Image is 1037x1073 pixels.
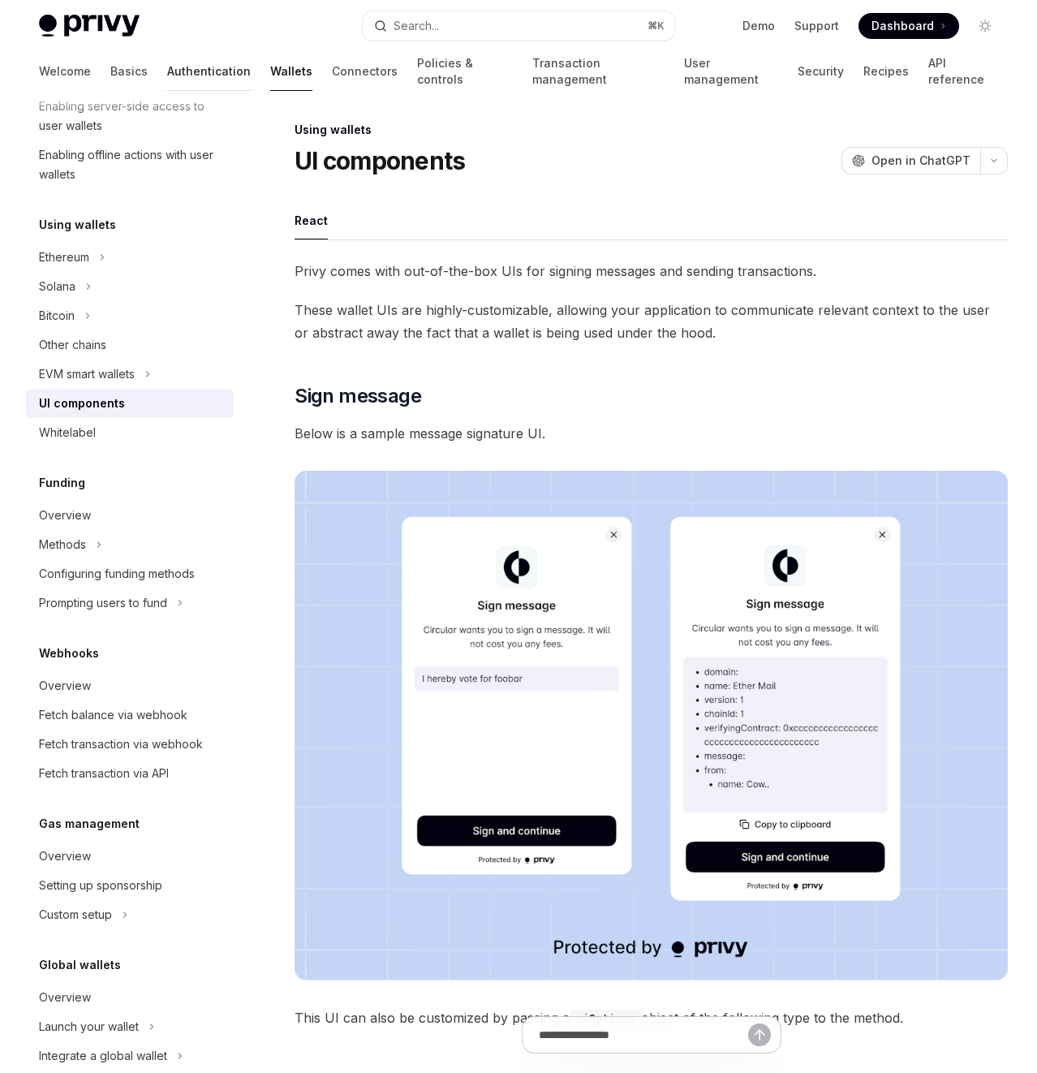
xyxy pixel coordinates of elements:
div: Configuring funding methods [39,564,195,584]
a: API reference [928,52,998,91]
button: Toggle dark mode [972,13,998,39]
div: Setting up sponsorship [39,876,162,895]
a: Demo [742,18,775,34]
img: images/Sign.png [295,471,1008,980]
a: Configuring funding methods [26,559,234,588]
a: UI components [26,389,234,418]
span: Below is a sample message signature UI. [295,422,1008,445]
div: Other chains [39,335,106,355]
h5: Using wallets [39,215,116,235]
a: Transaction management [532,52,665,91]
span: Dashboard [871,18,934,34]
div: Launch your wallet [39,1017,139,1036]
div: Prompting users to fund [39,593,167,613]
a: Authentication [167,52,251,91]
span: These wallet UIs are highly-customizable, allowing your application to communicate relevant conte... [295,299,1008,344]
div: Overview [39,847,91,866]
h5: Funding [39,473,85,493]
a: Setting up sponsorship [26,871,234,900]
span: Privy comes with out-of-the-box UIs for signing messages and sending transactions. [295,260,1008,282]
a: Overview [26,501,234,530]
a: Whitelabel [26,418,234,447]
a: Enabling offline actions with user wallets [26,140,234,189]
span: This UI can also be customized by passing a object of the following type to the method. [295,1006,1008,1029]
a: User management [684,52,778,91]
button: Open in ChatGPT [841,147,980,175]
a: Recipes [863,52,909,91]
a: Welcome [39,52,91,91]
a: Policies & controls [417,52,513,91]
span: Sign message [295,383,421,409]
button: Send message [748,1023,771,1046]
a: Fetch transaction via webhook [26,730,234,759]
h1: UI components [295,146,465,175]
a: Overview [26,671,234,700]
a: Fetch balance via webhook [26,700,234,730]
div: Using wallets [295,122,1008,138]
button: Search...⌘K [363,11,673,41]
a: Wallets [270,52,312,91]
a: Connectors [332,52,398,91]
a: Basics [110,52,148,91]
div: Overview [39,506,91,525]
a: Security [798,52,844,91]
div: Search... [394,16,439,36]
div: Whitelabel [39,423,96,442]
a: Overview [26,842,234,871]
a: Dashboard [858,13,959,39]
h5: Global wallets [39,955,121,975]
img: light logo [39,15,140,37]
div: UI components [39,394,125,413]
a: Support [794,18,839,34]
div: Overview [39,676,91,696]
a: Fetch transaction via API [26,759,234,788]
div: Fetch transaction via API [39,764,169,783]
div: Solana [39,277,75,296]
div: Overview [39,988,91,1007]
h5: Gas management [39,814,140,834]
a: Overview [26,983,234,1012]
div: Fetch transaction via webhook [39,735,203,754]
div: Custom setup [39,905,112,924]
div: Enabling offline actions with user wallets [39,145,224,184]
button: React [295,201,328,239]
div: Integrate a global wallet [39,1046,167,1066]
div: Bitcoin [39,306,75,325]
span: Open in ChatGPT [871,153,970,169]
div: Methods [39,535,86,554]
div: Fetch balance via webhook [39,705,187,725]
div: EVM smart wallets [39,364,135,384]
span: ⌘ K [648,19,665,32]
a: Other chains [26,330,234,360]
div: Ethereum [39,248,89,267]
code: uiOptions [570,1010,641,1028]
h5: Webhooks [39,644,99,663]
